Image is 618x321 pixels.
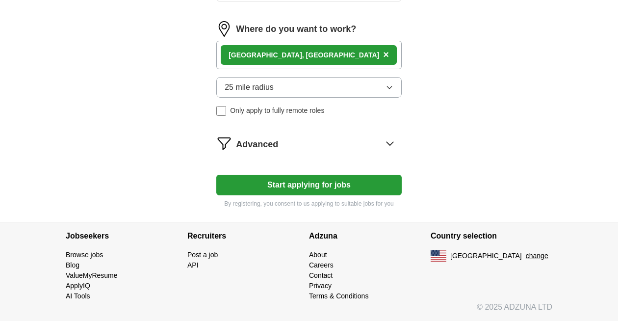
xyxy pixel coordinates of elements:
[309,292,368,300] a: Terms & Conditions
[216,199,402,208] p: By registering, you consent to us applying to suitable jobs for you
[216,135,232,151] img: filter
[236,23,356,36] label: Where do you want to work?
[383,48,389,62] button: ×
[187,251,218,259] a: Post a job
[216,175,402,195] button: Start applying for jobs
[187,261,199,269] a: API
[66,251,103,259] a: Browse jobs
[225,81,274,93] span: 25 mile radius
[58,301,560,321] div: © 2025 ADZUNA LTD
[216,106,226,116] input: Only apply to fully remote roles
[216,77,402,98] button: 25 mile radius
[431,222,552,250] h4: Country selection
[431,250,446,262] img: US flag
[309,261,334,269] a: Careers
[66,292,90,300] a: AI Tools
[216,21,232,37] img: location.png
[450,251,522,261] span: [GEOGRAPHIC_DATA]
[229,50,379,60] div: , [GEOGRAPHIC_DATA]
[236,138,278,151] span: Advanced
[383,49,389,60] span: ×
[309,282,332,290] a: Privacy
[526,251,548,261] button: change
[309,271,333,279] a: Contact
[66,271,118,279] a: ValueMyResume
[309,251,327,259] a: About
[66,282,90,290] a: ApplyIQ
[230,106,324,116] span: Only apply to fully remote roles
[229,51,302,59] strong: [GEOGRAPHIC_DATA]
[66,261,79,269] a: Blog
